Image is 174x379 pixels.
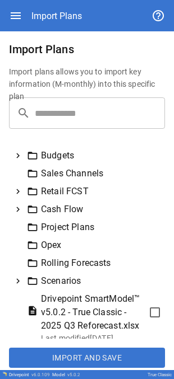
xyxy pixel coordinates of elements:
div: Opex [27,238,161,252]
button: Import and Save [9,348,165,368]
span: v 5.0.2 [67,372,80,377]
img: Drivepoint [2,372,7,376]
div: Scenarios [27,274,161,288]
div: Drivepoint [9,372,50,377]
div: Rolling Forecasts [27,256,161,270]
div: True Classic [148,372,172,377]
div: Cash Flow [27,203,161,216]
span: Drivepoint SmartModel™ v5.0.2 - True Classic - 2025 Q3 Reforecast.xlsx [41,292,143,333]
span: search [17,106,30,120]
div: Retail FCST [27,185,161,198]
div: Model [52,372,80,377]
div: Project Plans [27,221,161,234]
p: Last modified [DATE] [41,333,161,344]
span: v 6.0.109 [31,372,50,377]
div: Budgets [27,149,161,162]
div: Import Plans [31,11,82,21]
h6: Import plans allows you to import key information (M-monthly) into this specific plan [9,66,165,103]
h6: Import Plans [9,40,165,58]
div: Sales Channels [27,167,161,180]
